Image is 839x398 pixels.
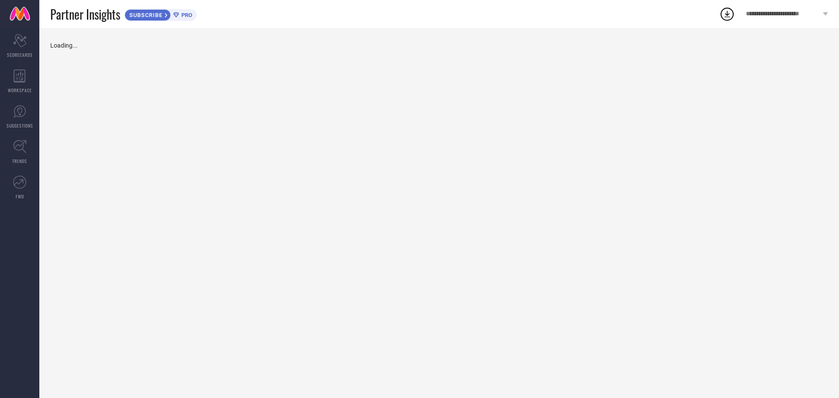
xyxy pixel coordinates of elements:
[50,42,78,49] span: Loading...
[12,158,27,164] span: TRENDS
[179,12,192,18] span: PRO
[7,122,33,129] span: SUGGESTIONS
[7,52,33,58] span: SCORECARDS
[125,7,197,21] a: SUBSCRIBEPRO
[8,87,32,93] span: WORKSPACE
[719,6,735,22] div: Open download list
[50,5,120,23] span: Partner Insights
[125,12,165,18] span: SUBSCRIBE
[16,193,24,200] span: FWD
